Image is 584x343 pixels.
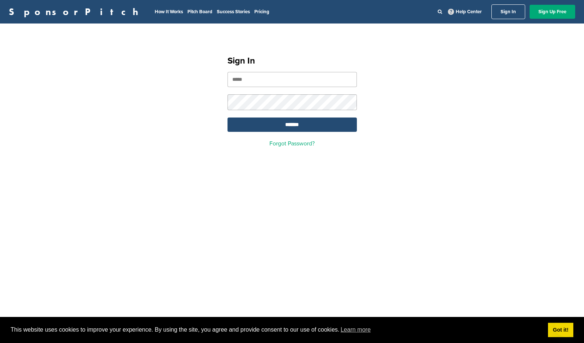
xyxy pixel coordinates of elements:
[530,5,575,19] a: Sign Up Free
[227,54,357,68] h1: Sign In
[491,4,525,19] a: Sign In
[555,314,578,337] iframe: Button to launch messaging window
[11,324,542,335] span: This website uses cookies to improve your experience. By using the site, you agree and provide co...
[254,9,269,15] a: Pricing
[155,9,183,15] a: How It Works
[447,7,483,16] a: Help Center
[9,7,143,17] a: SponsorPitch
[217,9,250,15] a: Success Stories
[269,140,315,147] a: Forgot Password?
[187,9,212,15] a: Pitch Board
[340,324,372,335] a: learn more about cookies
[548,323,573,337] a: dismiss cookie message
